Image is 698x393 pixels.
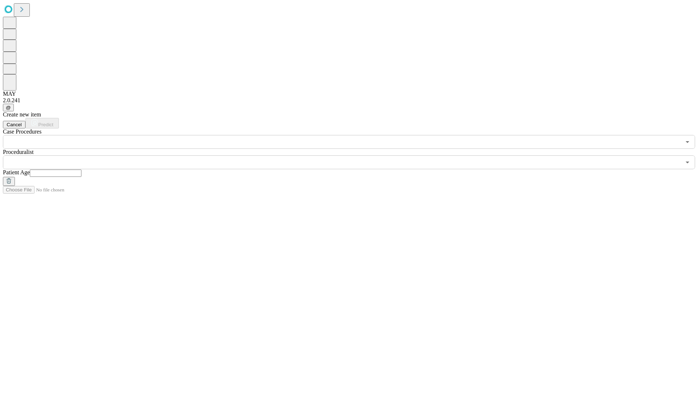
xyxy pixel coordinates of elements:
[3,104,14,111] button: @
[3,91,695,97] div: MAY
[25,118,59,128] button: Predict
[3,149,33,155] span: Proceduralist
[682,157,693,167] button: Open
[7,122,22,127] span: Cancel
[682,137,693,147] button: Open
[6,105,11,110] span: @
[38,122,53,127] span: Predict
[3,128,41,135] span: Scheduled Procedure
[3,97,695,104] div: 2.0.241
[3,169,30,175] span: Patient Age
[3,121,25,128] button: Cancel
[3,111,41,118] span: Create new item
